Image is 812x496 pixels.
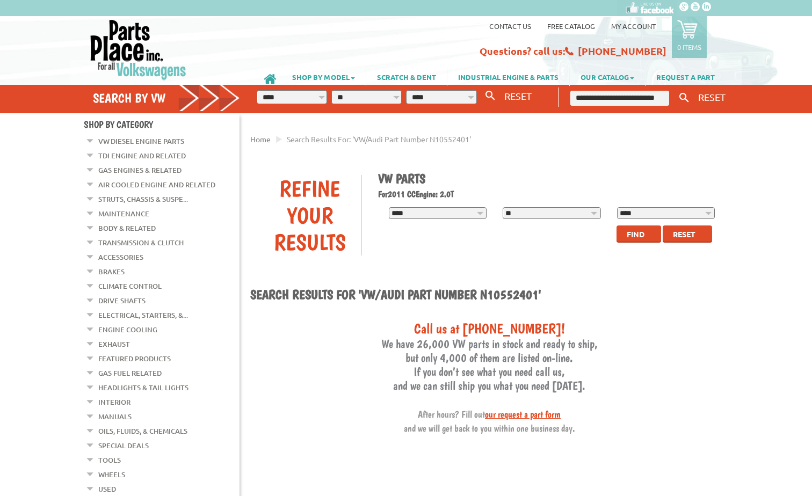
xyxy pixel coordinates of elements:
a: Struts, Chassis & Suspe... [98,192,188,206]
h4: Search by VW [93,90,240,106]
a: SCRATCH & DENT [366,68,447,86]
a: 0 items [672,16,707,58]
a: Electrical, Starters, &... [98,308,188,322]
a: Free Catalog [547,21,595,31]
a: INDUSTRIAL ENGINE & PARTS [447,68,569,86]
h1: Search results for 'VW/Audi part number N10552401' [250,287,728,304]
h2: 2011 CC [378,189,721,199]
span: RESET [504,90,532,101]
a: OUR CATALOG [570,68,645,86]
a: My Account [611,21,656,31]
button: RESET [694,89,730,105]
span: Call us at [PHONE_NUMBER]! [414,320,565,337]
a: Oils, Fluids, & Chemicals [98,424,187,438]
p: 0 items [677,42,701,52]
a: Tools [98,453,121,467]
span: Reset [673,229,695,239]
button: Search By VW... [481,88,499,104]
h3: We have 26,000 VW parts in stock and ready to ship, but only 4,000 of them are listed on-line. If... [250,320,728,434]
a: TDI Engine and Related [98,149,186,163]
span: Search results for: 'VW/Audi part number N10552401' [287,134,471,144]
h4: Shop By Category [84,119,240,130]
span: For [378,189,388,199]
a: Body & Related [98,221,156,235]
span: Engine: 2.0T [416,189,454,199]
span: After hours? Fill out and we will get back to you within one business day. [404,409,575,434]
span: RESET [698,91,726,103]
a: Contact us [489,21,531,31]
h1: VW Parts [378,171,721,186]
a: Used [98,482,116,496]
div: Refine Your Results [258,175,361,256]
button: Reset [663,225,712,243]
a: Wheels [98,468,125,482]
a: Exhaust [98,337,130,351]
a: Manuals [98,410,132,424]
a: Drive Shafts [98,294,146,308]
span: Find [627,229,644,239]
a: Climate Control [98,279,162,293]
a: Transmission & Clutch [98,236,184,250]
button: Keyword Search [676,89,692,107]
a: Headlights & Tail Lights [98,381,189,395]
a: our request a part form [485,409,561,420]
a: Accessories [98,250,143,264]
img: Parts Place Inc! [89,19,187,81]
a: Gas Engines & Related [98,163,182,177]
a: Gas Fuel Related [98,366,162,380]
a: SHOP BY MODEL [281,68,366,86]
a: VW Diesel Engine Parts [98,134,184,148]
a: Maintenance [98,207,149,221]
a: Air Cooled Engine and Related [98,178,215,192]
button: RESET [500,88,536,104]
a: Special Deals [98,439,149,453]
button: Find [617,225,661,243]
a: Interior [98,395,130,409]
a: Brakes [98,265,125,279]
a: Engine Cooling [98,323,157,337]
a: Home [250,134,271,144]
a: REQUEST A PART [646,68,726,86]
a: Featured Products [98,352,171,366]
